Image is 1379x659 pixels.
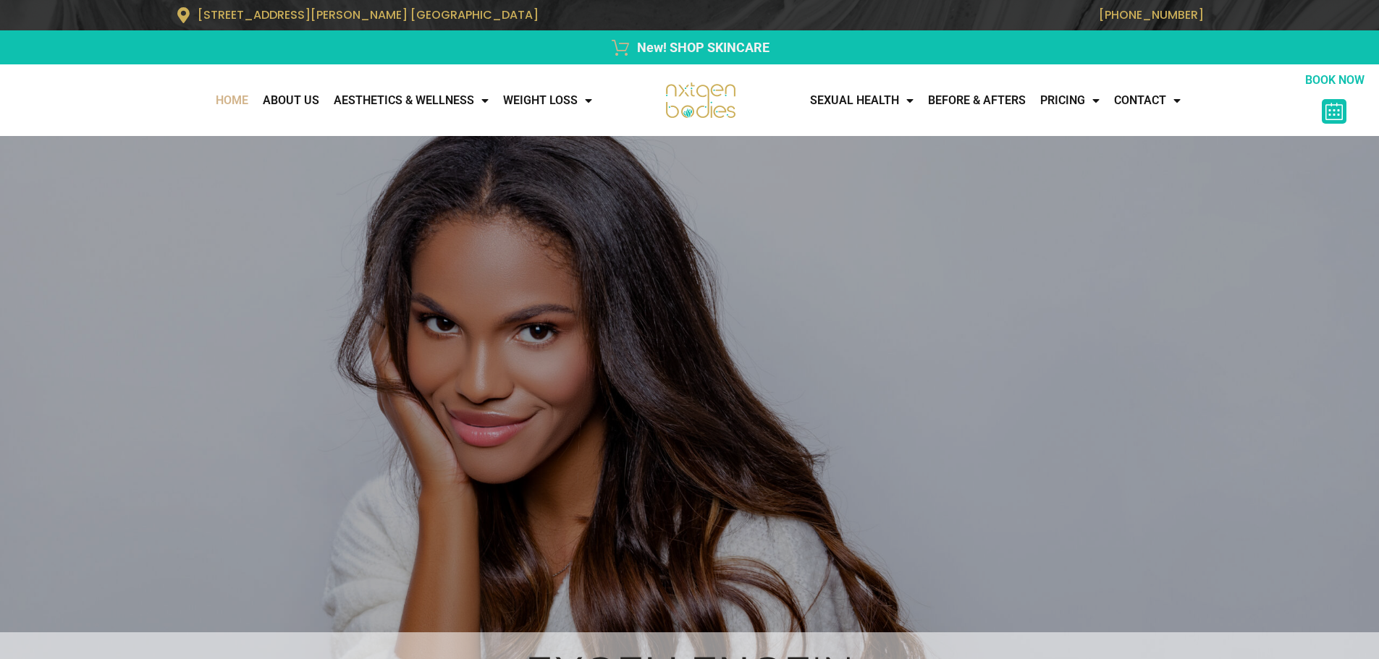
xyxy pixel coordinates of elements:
[256,86,326,115] a: About Us
[326,86,496,115] a: AESTHETICS & WELLNESS
[803,86,921,115] a: Sexual Health
[198,7,539,23] span: [STREET_ADDRESS][PERSON_NAME] [GEOGRAPHIC_DATA]
[176,38,1204,57] a: New! SHOP SKINCARE
[7,86,599,115] nav: Menu
[697,8,1204,22] p: [PHONE_NUMBER]
[208,86,256,115] a: Home
[1107,86,1188,115] a: CONTACT
[803,86,1298,115] nav: Menu
[1298,72,1372,89] p: BOOK NOW
[1033,86,1107,115] a: Pricing
[921,86,1033,115] a: Before & Afters
[496,86,599,115] a: WEIGHT LOSS
[633,38,769,57] span: New! SHOP SKINCARE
